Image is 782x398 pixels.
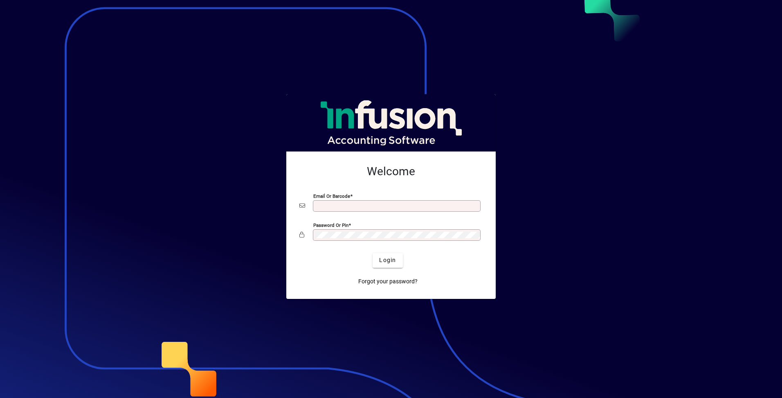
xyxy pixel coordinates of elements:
button: Login [373,253,402,268]
mat-label: Email or Barcode [313,193,350,199]
a: Forgot your password? [355,274,421,289]
h2: Welcome [299,165,483,179]
mat-label: Password or Pin [313,222,348,228]
span: Login [379,256,396,265]
span: Forgot your password? [358,277,418,286]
